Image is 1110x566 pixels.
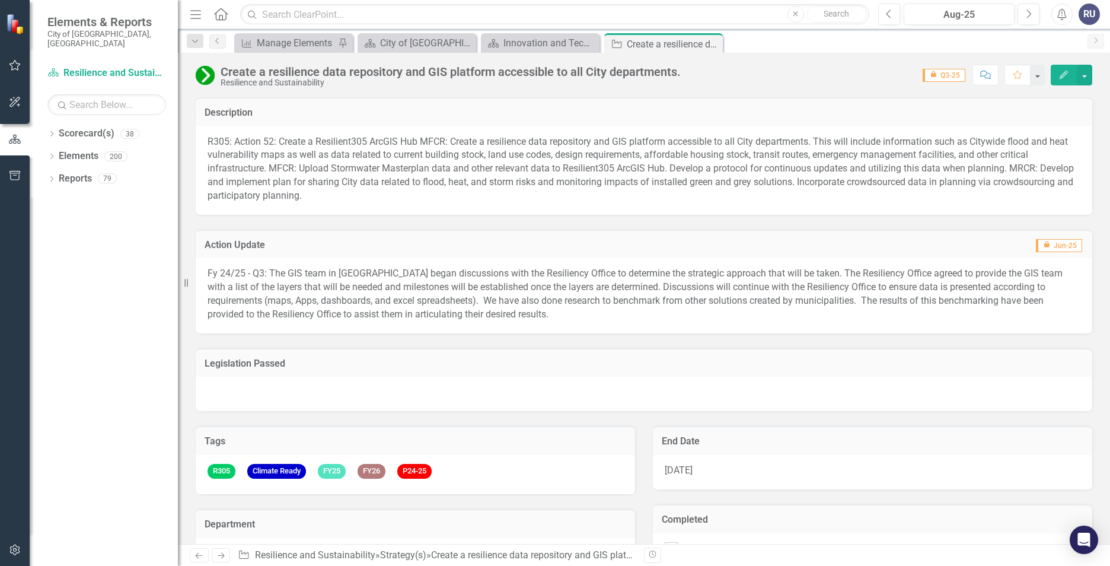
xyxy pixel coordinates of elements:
a: Elements [59,150,98,163]
div: Create a resilience data repository and GIS platform accessible to all City departments. [627,37,720,52]
span: P24-25 [397,464,432,479]
img: ClearPoint Strategy [6,14,27,34]
h3: Legislation Passed [205,358,1083,369]
a: Manage Elements [237,36,335,50]
div: Innovation and Technology [503,36,597,50]
div: Aug-25 [908,8,1010,22]
h3: End Date [662,436,1083,447]
h3: Tags [205,436,626,447]
span: Jun-25 [1036,239,1082,252]
span: FY25 [318,464,346,479]
span: Climate Ready [247,464,306,479]
span: FY26 [358,464,385,479]
input: Search ClearPoint... [240,4,869,25]
h3: Description [205,107,1083,118]
a: Resilience and Sustainability [255,549,375,561]
div: Create a resilience data repository and GIS platform accessible to all City departments. [431,549,792,561]
input: Search Below... [47,94,166,115]
h3: Department [205,519,626,530]
div: Open Intercom Messenger [1070,526,1098,554]
button: Search [807,6,866,23]
a: Reports [59,172,92,186]
h3: Completed [662,514,1083,525]
span: Elements & Reports [47,15,166,29]
div: 200 [104,151,127,161]
div: City of [GEOGRAPHIC_DATA] [380,36,473,50]
h3: Action Update [205,240,696,250]
div: Resilience and Sustainability [221,78,681,87]
button: RU [1079,4,1100,25]
span: R305: Action 52: Create a Resilient305 ArcGIS Hub MFCR: Create a resilience data repository and G... [208,136,1074,201]
div: » » [238,549,635,562]
a: Innovation and Technology [484,36,597,50]
a: Strategy(s) [380,549,426,561]
span: R305 [208,464,235,479]
p: Fy 24/25 - Q3: The GIS team in [GEOGRAPHIC_DATA] began discussions with the Resiliency Office to ... [208,267,1080,321]
a: City of [GEOGRAPHIC_DATA] [361,36,473,50]
a: Scorecard(s) [59,127,114,141]
div: Create a resilience data repository and GIS platform accessible to all City departments. [221,65,681,78]
span: [DATE] [665,465,693,476]
div: 79 [98,174,117,184]
img: In Development [196,66,215,85]
a: Resilience and Sustainability [47,66,166,80]
button: Aug-25 [904,4,1015,25]
div: Manage Elements [257,36,335,50]
small: City of [GEOGRAPHIC_DATA], [GEOGRAPHIC_DATA] [47,29,166,49]
div: 38 [120,129,139,139]
span: Q3-25 [923,69,965,82]
span: Search [824,9,849,18]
